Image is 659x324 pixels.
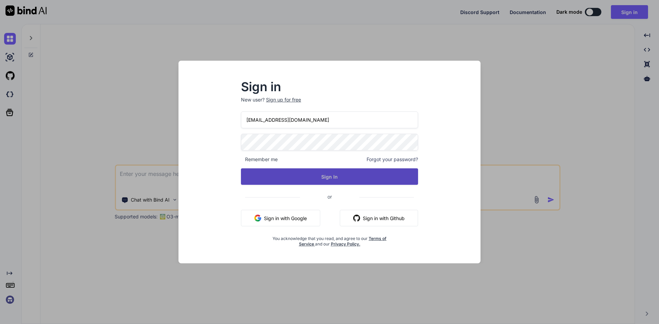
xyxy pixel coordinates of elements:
[331,241,360,247] a: Privacy Policy.
[353,215,360,221] img: github
[299,236,387,247] a: Terms of Service
[241,111,418,128] input: Login or Email
[241,210,320,226] button: Sign in with Google
[367,156,418,163] span: Forgot your password?
[270,232,389,247] div: You acknowledge that you read, and agree to our and our
[241,156,278,163] span: Remember me
[340,210,418,226] button: Sign in with Github
[300,188,359,205] span: or
[241,81,418,92] h2: Sign in
[254,215,261,221] img: google
[241,96,418,111] p: New user?
[241,168,418,185] button: Sign In
[266,96,301,103] div: Sign up for free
